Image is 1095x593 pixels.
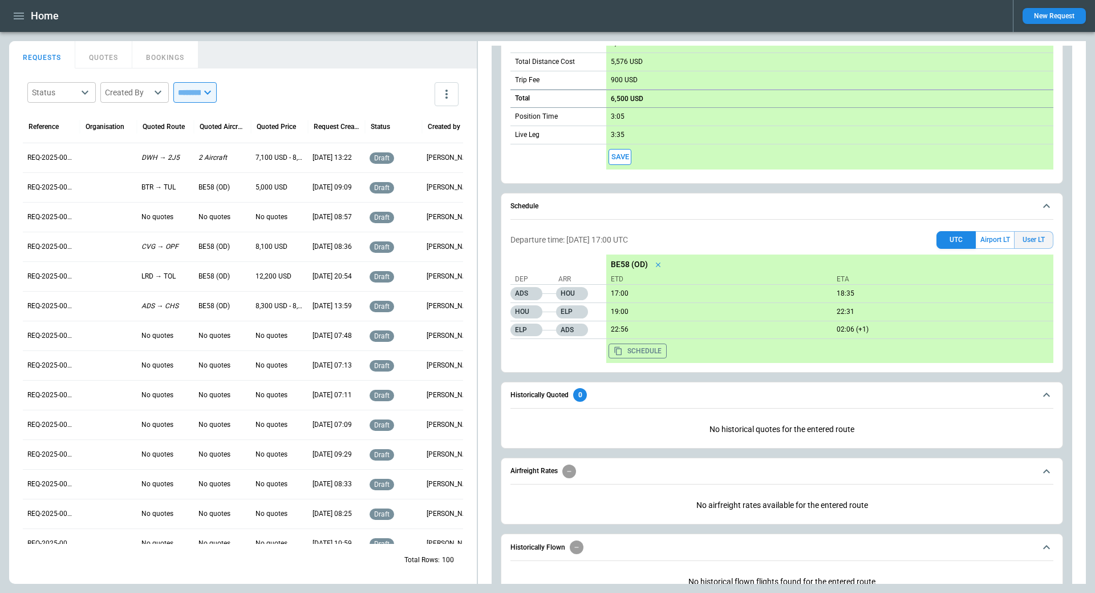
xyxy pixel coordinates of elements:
[313,272,360,281] p: 09/25/2025 20:54
[198,361,246,370] p: No quotes
[427,272,474,281] p: Allen Maki
[198,301,246,311] p: BE58 (OD)
[198,331,246,341] p: No quotes
[427,212,474,222] p: Cady Howell
[611,260,648,269] p: BE58 (OD)
[255,212,303,222] p: No quotes
[372,510,392,518] span: draft
[510,305,542,318] p: HOU
[198,450,246,459] p: No quotes
[372,392,392,400] span: draft
[611,76,638,84] p: 900 USD
[611,95,643,103] p: 6,500 USD
[427,331,474,341] p: Cady Howell
[515,275,555,284] p: Dep
[141,183,189,192] p: BTR → TUL
[141,242,189,252] p: CVG → OPF
[371,123,390,131] div: Status
[611,58,643,66] p: 5,576 USD
[257,123,296,131] div: Quoted Price
[510,382,1053,409] button: Historically Quoted0
[372,243,392,251] span: draft
[255,331,303,341] p: No quotes
[314,123,359,131] div: Request Created At (UTC-05:00)
[313,390,360,400] p: 09/25/2025 07:11
[609,149,631,166] button: Save
[372,421,392,429] span: draft
[198,479,246,489] p: No quotes
[372,213,392,221] span: draft
[976,231,1014,249] button: Airport LT
[313,242,360,252] p: 09/26/2025 08:36
[404,555,440,565] p: Total Rows:
[198,509,246,519] p: No quotes
[141,390,189,400] p: No quotes
[372,154,392,162] span: draft
[255,450,303,459] p: No quotes
[510,287,542,300] p: ADS
[372,302,392,310] span: draft
[313,183,360,192] p: 09/26/2025 09:09
[141,509,189,519] p: No quotes
[428,123,460,131] div: Created by
[313,479,360,489] p: 09/24/2025 08:33
[510,324,542,336] p: ELP
[255,361,303,370] p: No quotes
[141,301,189,311] p: ADS → CHS
[27,450,75,459] p: REQ-2025-000305
[1014,231,1053,249] button: User LT
[27,301,75,311] p: REQ-2025-000310
[313,509,360,519] p: 09/24/2025 08:25
[510,193,1053,220] button: Schedule
[105,87,151,98] div: Created By
[510,467,558,475] h6: Airfreight Rates
[510,392,569,399] h6: Historically Quoted
[200,123,245,131] div: Quoted Aircraft
[427,183,474,192] p: Ben Gundermann
[936,231,976,249] button: UTC
[435,82,459,106] button: more
[198,183,246,192] p: BE58 (OD)
[255,153,303,163] p: 7,100 USD - 8,100 USD
[141,331,189,341] p: No quotes
[427,479,474,489] p: Cady Howell
[31,9,59,23] h1: Home
[510,544,565,551] h6: Historically Flown
[611,112,624,121] p: 3:05
[86,123,124,131] div: Organisation
[255,420,303,430] p: No quotes
[427,361,474,370] p: Cady Howell
[515,57,575,67] p: Total Distance Cost
[32,87,78,98] div: Status
[198,420,246,430] p: No quotes
[141,479,189,489] p: No quotes
[515,95,530,102] h6: Total
[198,212,246,222] p: No quotes
[27,420,75,430] p: REQ-2025-000306
[255,301,303,311] p: 8,300 USD - 8,600 USD
[255,183,303,192] p: 5,000 USD
[606,325,828,334] p: 10/03/2025
[255,242,303,252] p: 8,100 USD
[255,479,303,489] p: No quotes
[29,123,59,131] div: Reference
[427,509,474,519] p: Cady Howell
[1023,8,1086,24] button: New Request
[27,242,75,252] p: REQ-2025-000312
[510,534,1053,560] button: Historically Flown
[442,555,454,565] p: 100
[372,481,392,489] span: draft
[558,275,598,284] p: Arr
[372,184,392,192] span: draft
[606,255,1053,363] div: scrollable content
[27,509,75,519] p: REQ-2025-000303
[510,415,1053,443] p: No historical quotes for the entered route
[27,153,75,163] p: REQ-2025-000315
[427,301,474,311] p: Cady Howell
[198,390,246,400] p: No quotes
[313,212,360,222] p: 09/26/2025 08:57
[609,344,667,358] button: Copy the aircraft schedule to your clipboard
[832,308,1053,316] p: 10/03/2025
[510,491,1053,519] div: Airfreight Rates
[255,272,303,281] p: 12,200 USD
